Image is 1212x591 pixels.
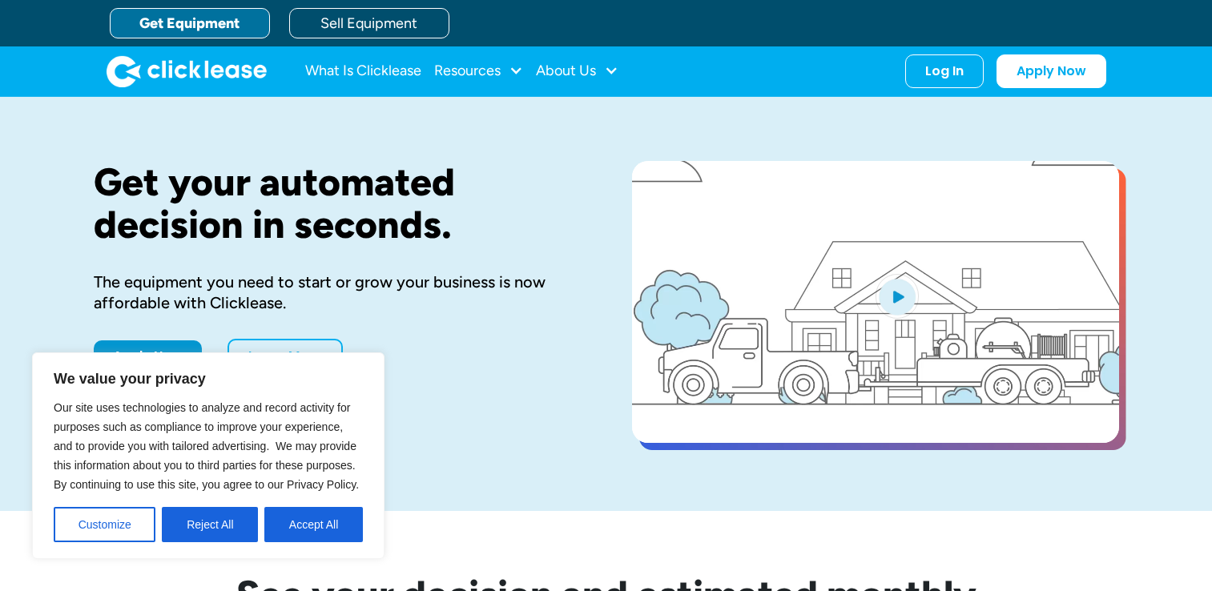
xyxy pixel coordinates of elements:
p: We value your privacy [54,369,363,388]
div: About Us [536,55,618,87]
img: Clicklease logo [107,55,267,87]
button: Customize [54,507,155,542]
a: Get Equipment [110,8,270,38]
button: Reject All [162,507,258,542]
div: We value your privacy [32,352,385,559]
a: Apply Now [94,340,202,372]
a: home [107,55,267,87]
img: Blue play button logo on a light blue circular background [876,274,919,319]
span: Our site uses technologies to analyze and record activity for purposes such as compliance to impr... [54,401,359,491]
a: open lightbox [632,161,1119,443]
a: What Is Clicklease [305,55,421,87]
div: Resources [434,55,523,87]
a: Learn More [228,339,343,374]
a: Apply Now [997,54,1106,88]
div: Log In [925,63,964,79]
div: The equipment you need to start or grow your business is now affordable with Clicklease. [94,271,581,313]
h1: Get your automated decision in seconds. [94,161,581,246]
button: Accept All [264,507,363,542]
a: Sell Equipment [289,8,449,38]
